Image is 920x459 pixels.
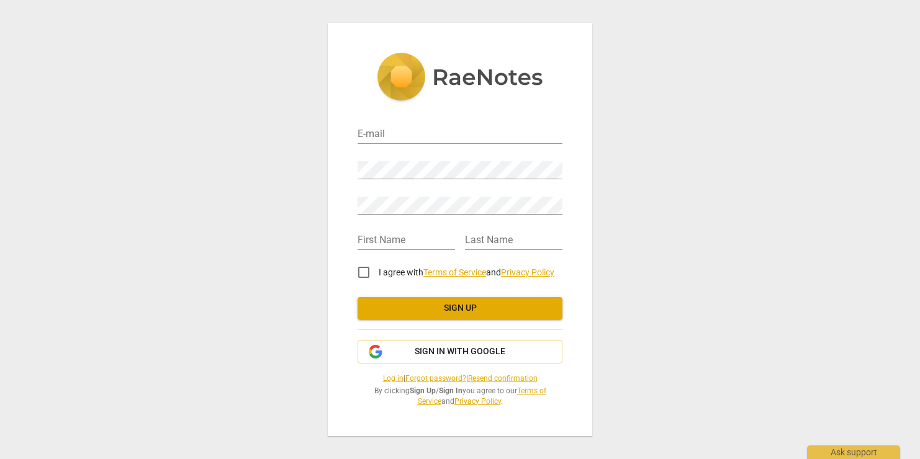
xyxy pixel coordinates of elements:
a: Log in [383,374,404,383]
button: Sign up [358,297,562,319]
span: Sign in with Google [415,345,505,358]
b: Sign Up [410,386,436,395]
a: Privacy Policy [501,267,554,277]
span: I agree with and [379,267,554,277]
div: Ask support [807,445,900,459]
span: By clicking / you agree to our and . [358,386,562,406]
span: | | [358,373,562,384]
a: Privacy Policy [454,397,501,406]
span: Sign up [368,302,552,314]
a: Resend confirmation [468,374,538,383]
b: Sign In [439,386,462,395]
a: Terms of Service [423,267,486,277]
a: Forgot password? [405,374,466,383]
button: Sign in with Google [358,340,562,363]
img: 5ac2273c67554f335776073100b6d88f.svg [377,53,543,104]
a: Terms of Service [418,386,546,406]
